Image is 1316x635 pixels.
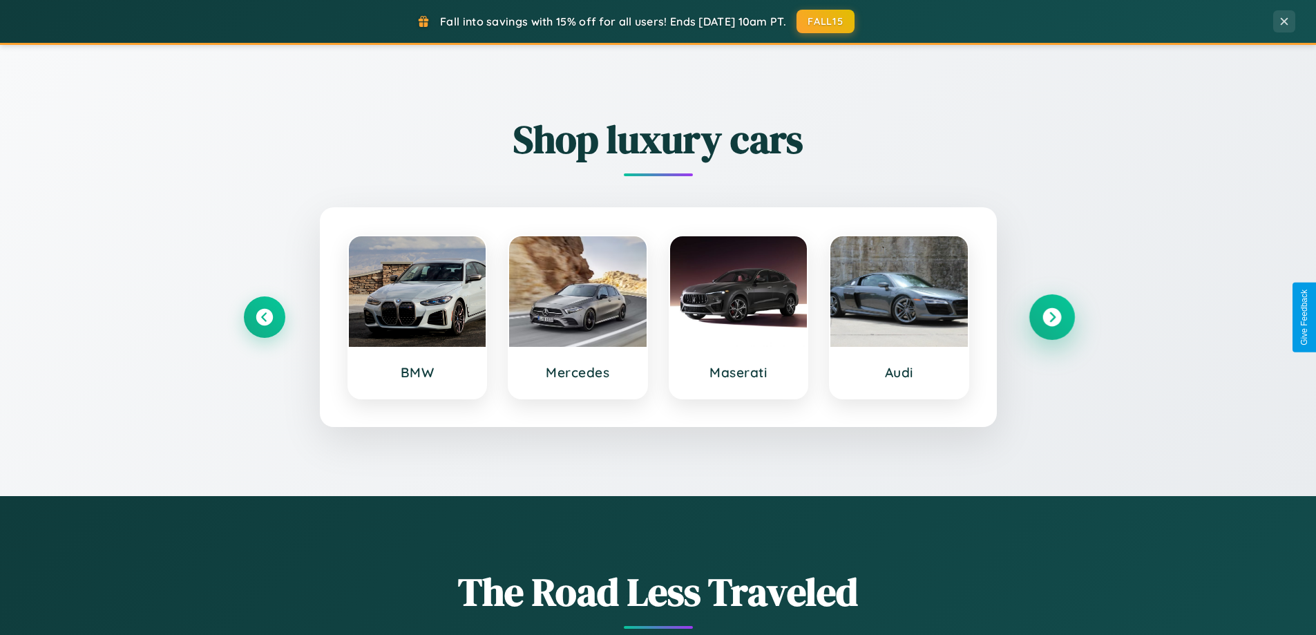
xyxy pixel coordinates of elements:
h2: Shop luxury cars [244,113,1073,166]
h3: BMW [363,364,473,381]
h3: Mercedes [523,364,633,381]
h3: Maserati [684,364,794,381]
h1: The Road Less Traveled [244,565,1073,618]
div: Give Feedback [1299,290,1309,345]
button: FALL15 [797,10,855,33]
h3: Audi [844,364,954,381]
span: Fall into savings with 15% off for all users! Ends [DATE] 10am PT. [440,15,786,28]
